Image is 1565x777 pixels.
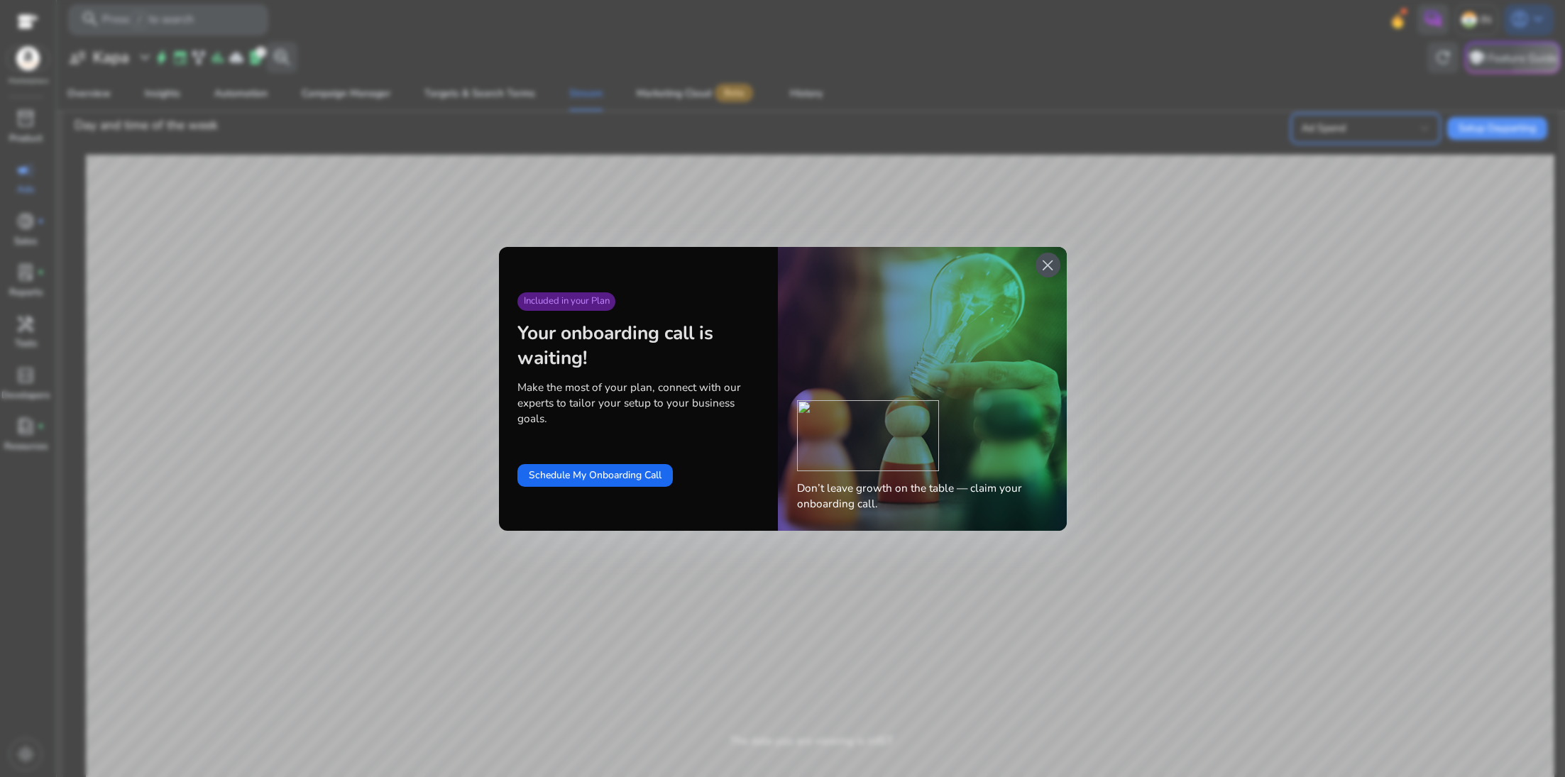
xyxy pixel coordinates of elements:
div: Your onboarding call is waiting! [517,321,759,370]
span: close [1038,256,1057,275]
span: Included in your Plan [524,295,610,308]
span: Schedule My Onboarding Call [529,468,661,483]
span: Make the most of your plan, connect with our experts to tailor your setup to your business goals. [517,380,759,426]
button: Schedule My Onboarding Call [517,464,673,487]
span: Don’t leave growth on the table — claim your onboarding call. [797,480,1048,512]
